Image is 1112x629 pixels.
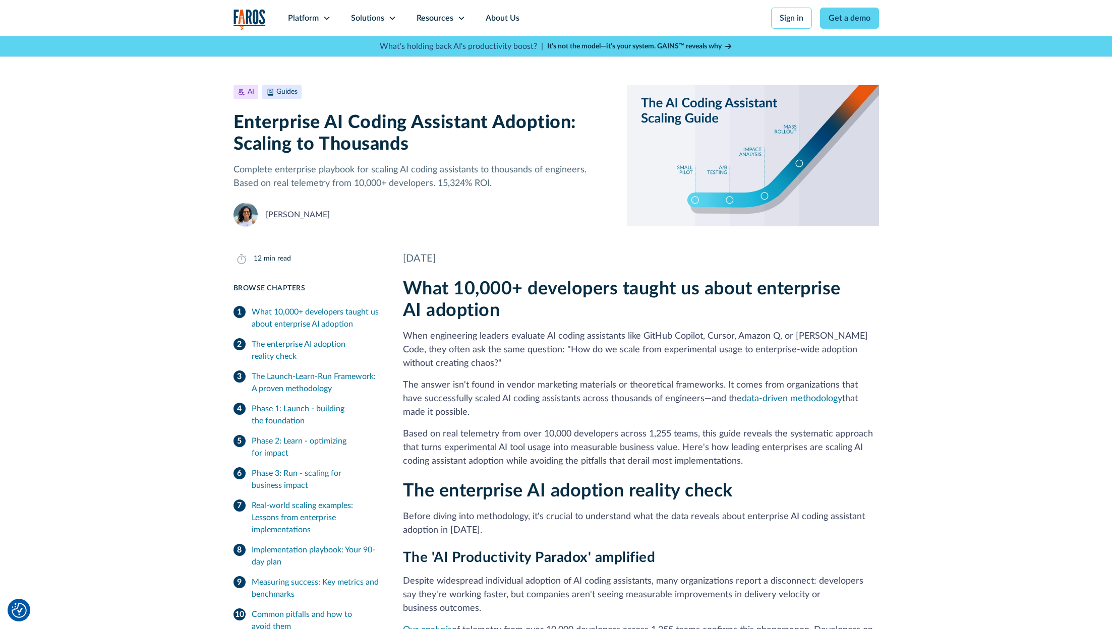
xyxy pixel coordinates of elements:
[233,540,379,572] a: Implementation playbook: Your 90-day plan
[233,163,611,191] p: Complete enterprise playbook for scaling AI coding assistants to thousands of engineers. Based on...
[252,403,379,427] div: Phase 1: Launch - building the foundation
[403,575,879,615] p: Despite widespread individual adoption of AI coding assistants, many organizations report a disco...
[771,8,812,29] a: Sign in
[252,338,379,362] div: The enterprise AI adoption reality check
[254,254,262,264] div: 12
[233,334,379,366] a: The enterprise AI adoption reality check
[351,12,384,24] div: Solutions
[820,8,879,29] a: Get a demo
[233,203,258,227] img: Naomi Lurie
[233,572,379,604] a: Measuring success: Key metrics and benchmarks
[403,278,879,322] h2: What 10,000+ developers taught us about enterprise AI adoption
[252,467,379,491] div: Phase 3: Run - scaling for business impact
[12,603,27,618] button: Cookie Settings
[403,427,879,468] p: Based on real telemetry from over 10,000 developers across 1,255 teams, this guide reveals the sy...
[403,251,879,266] div: [DATE]
[417,12,453,24] div: Resources
[547,43,722,50] strong: It’s not the model—it’s your system. GAINS™ reveals why
[252,499,379,536] div: Real-world scaling examples: Lessons from enterprise implementations
[403,482,733,500] strong: The enterprise AI adoption reality check
[380,40,543,52] p: What's holding back AI's productivity boost? |
[233,9,266,30] img: Logo of the analytics and reporting company Faros.
[403,550,656,564] strong: The 'AI Productivity Paradox' amplified
[252,544,379,568] div: Implementation playbook: Your 90-day plan
[742,394,842,403] a: data-driven methodology
[233,9,266,30] a: home
[233,366,379,399] a: The Launch-Learn-Run Framework: A proven methodology
[233,302,379,334] a: What 10,000+ developers taught us about enterprise AI adoption
[12,603,27,618] img: Revisit consent button
[252,306,379,330] div: What 10,000+ developers taught us about enterprise AI adoption
[403,510,879,537] p: Before diving into methodology, it's crucial to understand what the data reveals about enterprise...
[233,431,379,463] a: Phase 2: Learn - optimizing for impact
[627,85,879,227] img: Illustration of hockey stick-like scaling from pilot to mass rollout
[276,87,298,97] div: Guides
[547,41,733,52] a: It’s not the model—it’s your system. GAINS™ reveals why
[288,12,319,24] div: Platform
[252,370,379,395] div: The Launch-Learn-Run Framework: A proven methodology
[233,495,379,540] a: Real-world scaling examples: Lessons from enterprise implementations
[403,379,879,419] p: The answer isn't found in vendor marketing materials or theoretical frameworks. It comes from org...
[252,435,379,459] div: Phase 2: Learn - optimizing for impact
[264,254,291,264] div: min read
[233,283,379,294] div: Browse Chapters
[248,87,254,97] div: AI
[403,330,879,370] p: When engineering leaders evaluate AI coding assistants like GitHub Copilot, Cursor, Amazon Q, or ...
[233,399,379,431] a: Phase 1: Launch - building the foundation
[233,112,611,155] h1: Enterprise AI Coding Assistant Adoption: Scaling to Thousands
[252,576,379,600] div: Measuring success: Key metrics and benchmarks
[233,463,379,495] a: Phase 3: Run - scaling for business impact
[266,209,330,221] div: [PERSON_NAME]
